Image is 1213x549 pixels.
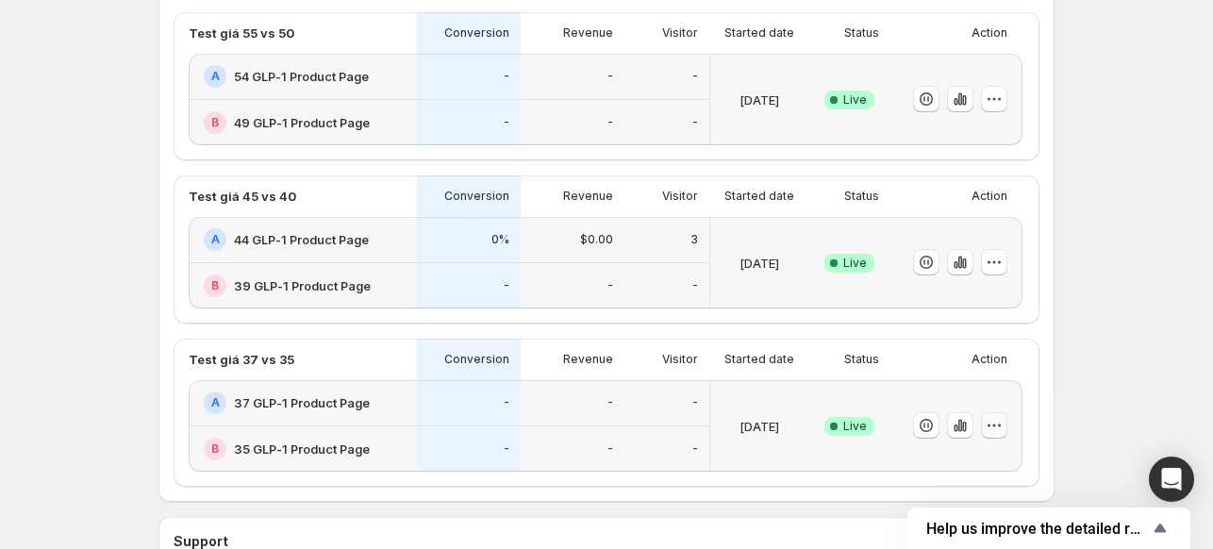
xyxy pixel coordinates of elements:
h2: 37 GLP-1 Product Page [234,393,370,412]
p: - [607,115,613,130]
h2: 54 GLP-1 Product Page [234,67,369,86]
p: - [504,441,509,457]
h2: 39 GLP-1 Product Page [234,276,371,295]
p: Action [972,25,1007,41]
h2: B [211,115,219,130]
p: - [504,115,509,130]
p: - [607,395,613,410]
p: Visitor [662,25,698,41]
span: Live [843,256,867,271]
p: [DATE] [739,91,779,109]
p: 3 [690,232,698,247]
p: Action [972,352,1007,367]
p: Started date [724,352,794,367]
h2: 49 GLP-1 Product Page [234,113,370,132]
p: Revenue [563,352,613,367]
p: Test giá 55 vs 50 [189,24,294,42]
p: Revenue [563,189,613,204]
p: [DATE] [739,254,779,273]
span: Help us improve the detailed report for A/B campaigns [926,520,1149,538]
p: $0.00 [580,232,613,247]
p: Status [844,25,879,41]
p: Conversion [444,25,509,41]
p: Conversion [444,189,509,204]
p: - [607,69,613,84]
p: Visitor [662,189,698,204]
p: - [692,278,698,293]
p: Status [844,189,879,204]
p: Revenue [563,25,613,41]
span: Live [843,92,867,108]
p: Started date [724,189,794,204]
p: Action [972,189,1007,204]
button: Show survey - Help us improve the detailed report for A/B campaigns [926,517,1171,540]
p: 0% [491,232,509,247]
h2: A [211,69,220,84]
p: - [504,395,509,410]
p: - [692,69,698,84]
p: - [504,278,509,293]
h2: 35 GLP-1 Product Page [234,440,370,458]
p: [DATE] [739,417,779,436]
span: Live [843,419,867,434]
p: Visitor [662,352,698,367]
h2: A [211,395,220,410]
p: Test giá 37 vs 35 [189,350,294,369]
div: Open Intercom Messenger [1149,457,1194,502]
p: Test giá 45 vs 40 [189,187,296,206]
h2: A [211,232,220,247]
h2: B [211,278,219,293]
p: - [692,441,698,457]
p: - [692,395,698,410]
p: Conversion [444,352,509,367]
p: - [692,115,698,130]
h2: B [211,441,219,457]
p: - [607,278,613,293]
p: - [504,69,509,84]
p: - [607,441,613,457]
p: Status [844,352,879,367]
h2: 44 GLP-1 Product Page [234,230,369,249]
p: Started date [724,25,794,41]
